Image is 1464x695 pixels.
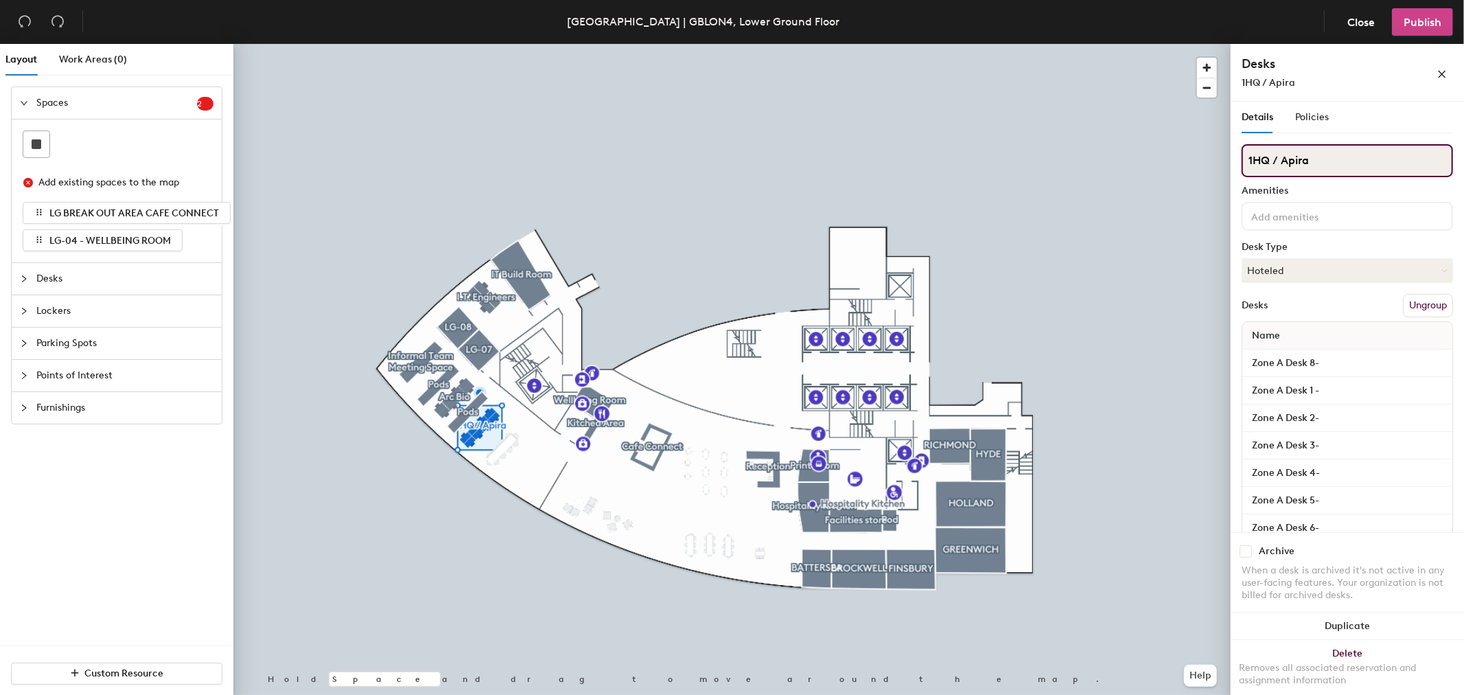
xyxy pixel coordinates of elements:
span: Spaces [36,87,197,119]
div: Archive [1259,546,1294,557]
button: Custom Resource [11,663,222,685]
div: [GEOGRAPHIC_DATA] | GBLON4, Lower Ground Floor [568,13,840,30]
span: collapsed [20,275,28,283]
button: Publish [1392,8,1453,36]
div: Add existing spaces to the map [38,175,202,190]
span: collapsed [20,404,28,412]
div: When a desk is archived it's not active in any user-facing features. Your organization is not bil... [1242,565,1453,602]
input: Unnamed desk [1245,519,1450,538]
span: LG BREAK OUT AREA CAFE CONNECT [49,207,219,219]
span: Publish [1404,16,1441,29]
span: collapsed [20,339,28,347]
input: Unnamed desk [1245,409,1450,428]
button: LG-04 - WELLBEING ROOM [23,229,183,251]
span: 2 [197,99,213,109]
span: Layout [5,54,37,65]
span: expanded [20,99,28,107]
span: Close [1347,16,1375,29]
button: LG BREAK OUT AREA CAFE CONNECT [23,202,231,224]
span: LG-04 - WELLBEING ROOM [49,235,171,247]
input: Unnamed desk [1245,381,1450,400]
span: Lockers [36,295,213,327]
span: Name [1245,323,1287,348]
div: Desks [1242,300,1268,311]
span: Policies [1295,111,1329,123]
sup: 2 [197,97,213,111]
button: Close [1336,8,1386,36]
div: Desk Type [1242,242,1453,253]
input: Unnamed desk [1245,436,1450,455]
input: Add amenities [1248,207,1372,224]
button: Undo (⌘ + Z) [11,8,38,36]
span: undo [18,14,32,28]
span: collapsed [20,372,28,380]
button: Help [1184,665,1217,687]
span: close-circle [23,178,33,187]
button: Ungroup [1403,294,1453,317]
h4: Desks [1242,55,1393,73]
div: Removes all associated reservation and assignment information [1239,662,1456,687]
span: Parking Spots [36,328,213,359]
span: close [1437,69,1447,79]
span: 1HQ / Apira [1242,77,1295,89]
div: Amenities [1242,185,1453,196]
span: Work Areas (0) [59,54,127,65]
span: Points of Interest [36,360,213,391]
input: Unnamed desk [1245,491,1450,510]
button: Redo (⌘ + ⇧ + Z) [44,8,71,36]
input: Unnamed desk [1245,354,1450,373]
button: Duplicate [1231,613,1464,640]
span: Details [1242,111,1273,123]
span: Custom Resource [85,668,164,679]
span: Desks [36,263,213,295]
span: collapsed [20,307,28,315]
input: Unnamed desk [1245,464,1450,483]
button: Hoteled [1242,258,1453,283]
span: Furnishings [36,392,213,424]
